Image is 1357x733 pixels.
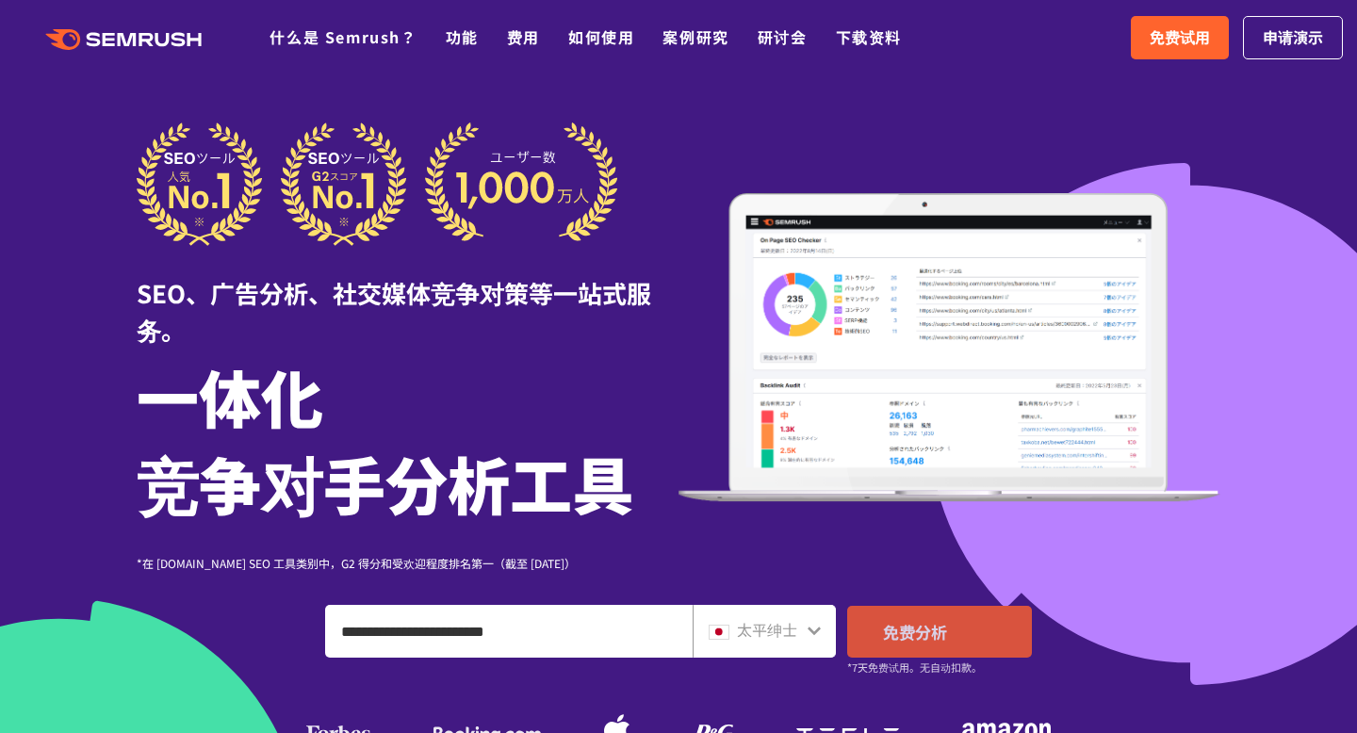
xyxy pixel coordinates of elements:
[137,555,576,571] font: *在 [DOMAIN_NAME] SEO 工具类别中，G2 得分和受欢迎程度排名第一（截至 [DATE]）
[446,25,479,48] a: 功能
[1131,16,1229,59] a: 免费试用
[737,618,797,641] font: 太平绅士
[883,620,947,643] font: 免费分析
[1263,25,1323,48] font: 申请演示
[662,25,728,48] a: 案例研究
[137,275,651,347] font: SEO、广告分析、社交媒体竞争对策等一站式服务。
[758,25,808,48] a: 研讨会
[847,660,982,675] font: *7天免费试用。无自动扣款。
[270,25,417,48] a: 什么是 Semrush？
[568,25,634,48] a: 如何使用
[507,25,540,48] a: 费用
[1150,25,1210,48] font: 免费试用
[326,606,692,657] input: 输入域名、关键字或 URL
[847,606,1032,658] a: 免费分析
[137,437,634,528] font: 竞争对手分析工具
[137,350,323,441] font: 一体化
[1243,16,1343,59] a: 申请演示
[836,25,902,48] a: 下载资料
